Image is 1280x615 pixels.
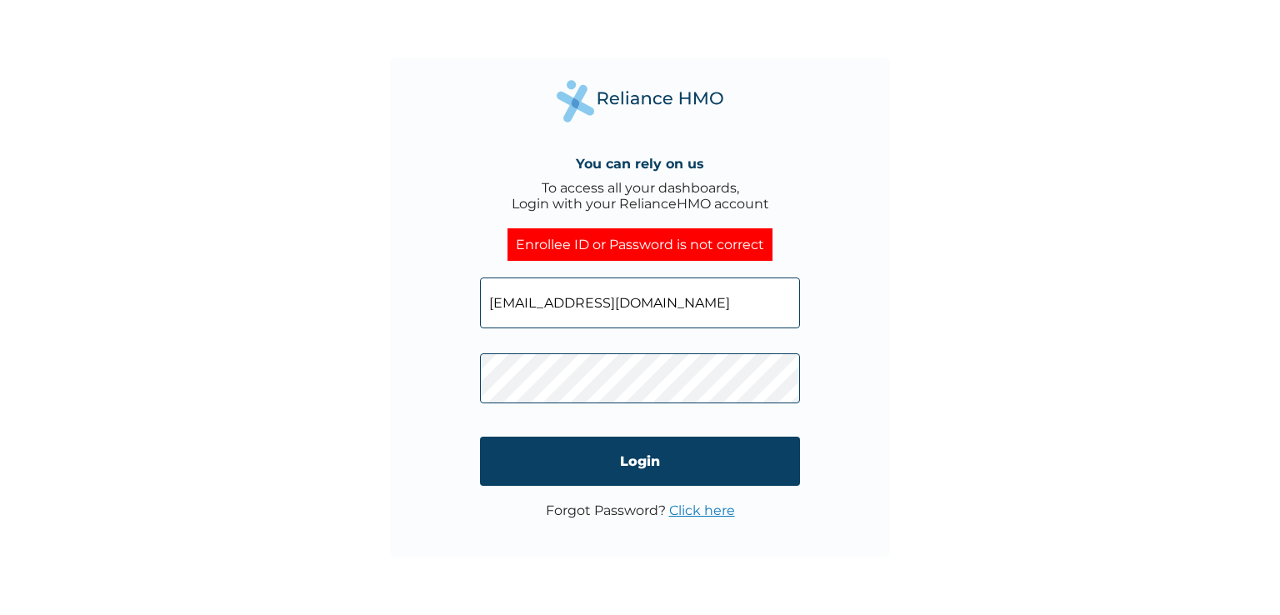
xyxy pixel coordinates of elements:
h4: You can rely on us [576,156,704,172]
p: Forgot Password? [546,502,735,518]
img: Reliance Health's Logo [557,80,723,122]
div: Enrollee ID or Password is not correct [507,228,772,261]
a: Click here [669,502,735,518]
div: To access all your dashboards, Login with your RelianceHMO account [512,180,769,212]
input: Login [480,437,800,486]
input: Email address or HMO ID [480,277,800,328]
